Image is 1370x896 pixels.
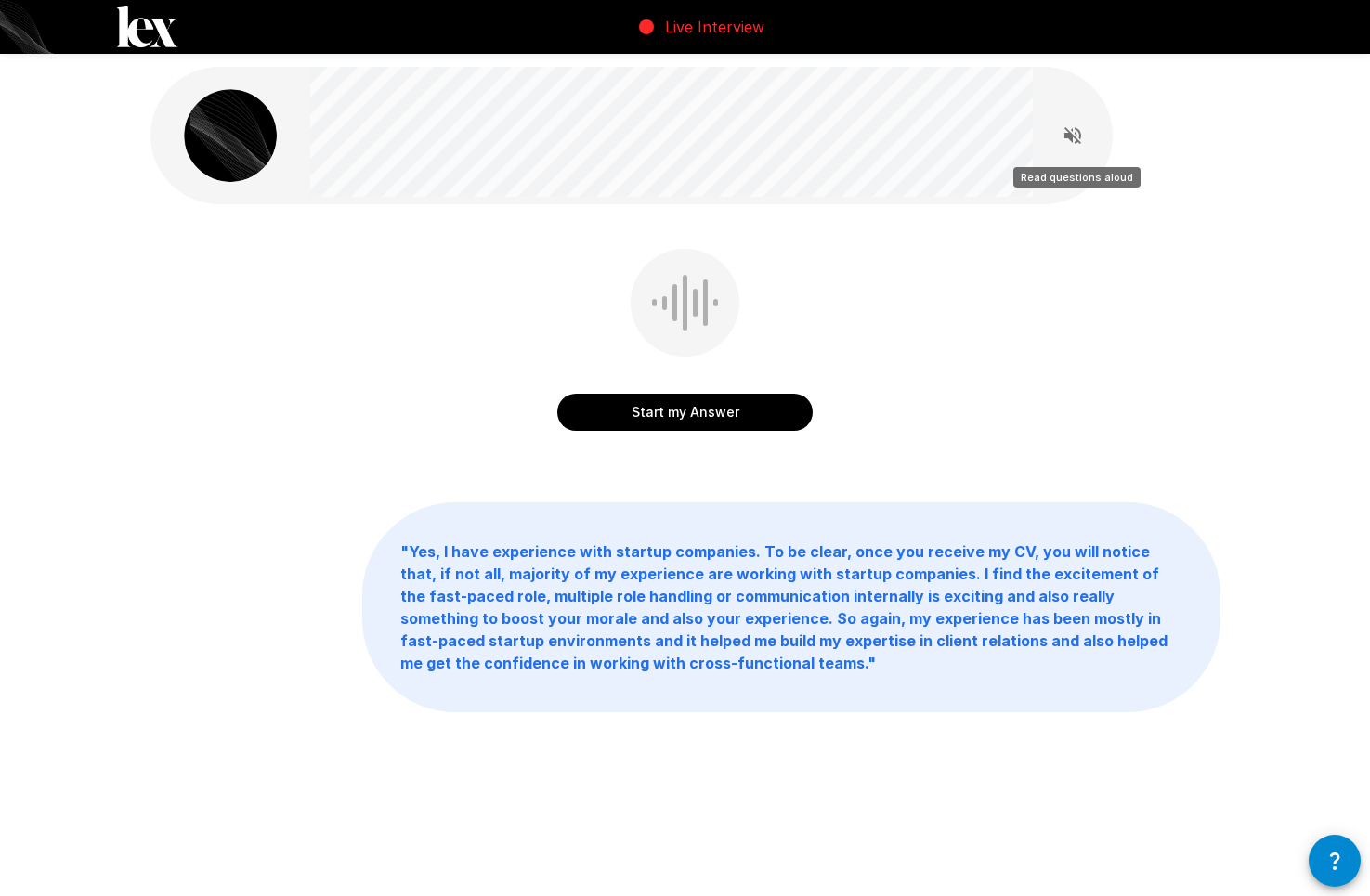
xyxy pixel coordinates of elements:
[1054,117,1091,154] button: Read questions aloud
[400,542,1168,672] b: " Yes, I have experience with startup companies. To be clear, once you receive my CV, you will no...
[1013,167,1141,188] div: Read questions aloud
[184,89,277,182] img: lex_avatar2.png
[557,394,813,431] button: Start my Answer
[665,16,764,38] p: Live Interview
